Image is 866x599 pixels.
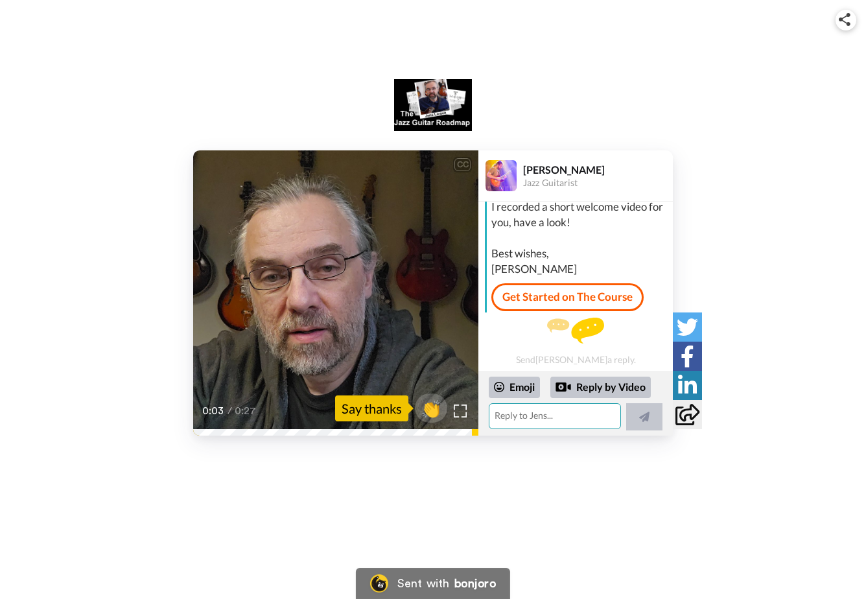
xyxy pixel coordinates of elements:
span: 0:03 [202,403,225,419]
div: CC [454,158,471,171]
span: 👏 [415,398,447,419]
button: 👏 [415,393,447,423]
div: Reply by Video [556,379,571,395]
img: Full screen [454,405,467,417]
div: Emoji [489,377,540,397]
span: / [228,403,232,419]
span: 0:27 [235,403,257,419]
a: Get Started on The Course [491,283,644,311]
div: [PERSON_NAME] [523,163,672,176]
img: Profile Image [486,160,517,191]
img: logo [394,79,472,131]
div: Send [PERSON_NAME] a reply. [478,318,673,365]
img: ic_share.svg [839,13,850,26]
div: Say thanks [335,395,408,421]
img: message.svg [547,318,604,344]
div: Reply by Video [550,377,651,399]
div: Jazz Guitarist [523,178,672,189]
